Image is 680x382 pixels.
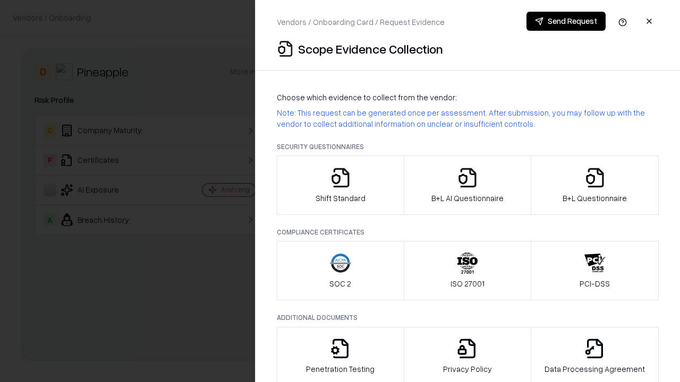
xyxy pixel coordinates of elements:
button: B+L Questionnaire [531,155,659,215]
p: Security Questionnaires [277,142,659,151]
p: Note: This request can be generated once per assessment. After submission, you may follow up with... [277,107,659,129]
p: PCI-DSS [580,278,610,289]
button: ISO 27001 [404,241,532,300]
p: Vendors / Onboarding Card / Request Evidence [277,16,445,28]
p: Choose which evidence to collect from the vendor: [277,92,659,103]
p: Privacy Policy [443,363,492,375]
button: Send Request [526,12,606,31]
p: Penetration Testing [306,363,375,375]
button: B+L AI Questionnaire [404,155,532,215]
p: Scope Evidence Collection [298,40,443,57]
p: Additional Documents [277,313,659,322]
button: Shift Standard [277,155,404,215]
button: PCI-DSS [531,241,659,300]
p: B+L AI Questionnaire [431,193,504,204]
p: Shift Standard [316,193,365,204]
p: B+L Questionnaire [563,193,627,204]
p: Data Processing Agreement [545,363,645,375]
button: SOC 2 [277,241,404,300]
p: ISO 27001 [450,278,484,289]
p: SOC 2 [329,278,351,289]
p: Compliance Certificates [277,228,659,237]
